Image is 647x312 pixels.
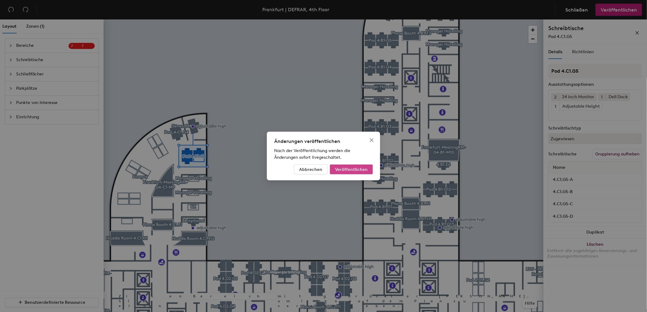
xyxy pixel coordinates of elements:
[367,138,377,143] span: Close
[335,167,368,172] span: Veröffentlichen
[274,138,373,145] div: Änderungen veröffentlichen
[367,135,377,145] button: Close
[299,167,322,172] span: Abbrechen
[274,148,350,160] span: Nach der Veröffentlichung werden die Änderungen sofort livegeschaltet.
[294,165,327,174] button: Abbrechen
[330,165,373,174] button: Veröffentlichen
[369,138,374,143] span: close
